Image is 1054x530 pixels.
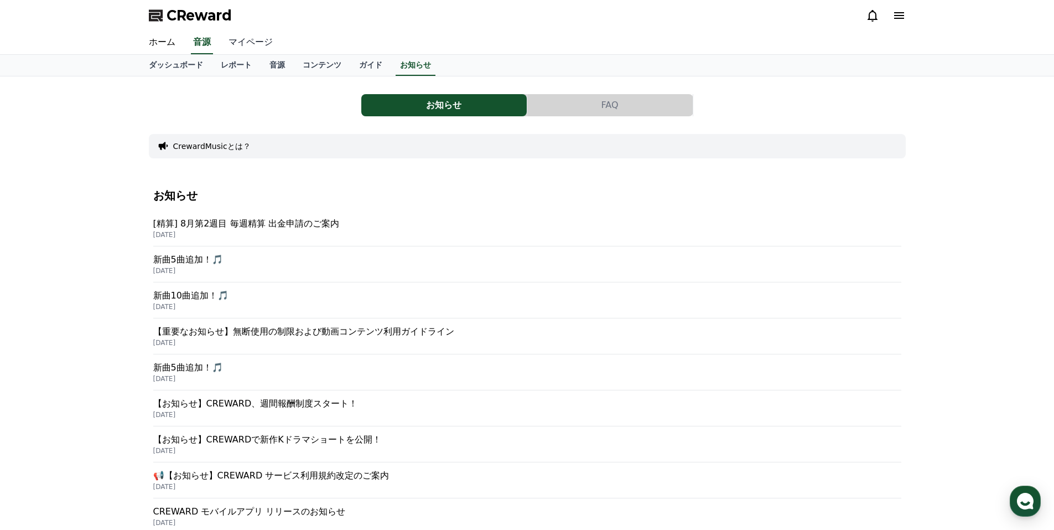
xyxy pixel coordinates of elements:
[149,7,232,24] a: CReward
[167,7,232,24] span: CReward
[153,246,901,282] a: 新曲5曲追加！🎵 [DATE]
[153,390,901,426] a: 【お知らせ】CREWARD、週間報酬制度スタート！ [DATE]
[153,374,901,383] p: [DATE]
[153,518,901,527] p: [DATE]
[350,55,391,76] a: ガイド
[153,446,901,455] p: [DATE]
[153,410,901,419] p: [DATE]
[212,55,261,76] a: レポート
[220,31,282,54] a: マイページ
[153,318,901,354] a: 【重要なお知らせ】無断使用の制限および動画コンテンツ利用ガイドライン [DATE]
[153,482,901,491] p: [DATE]
[153,289,901,302] p: 新曲10曲追加！🎵
[153,253,901,266] p: 新曲5曲追加！🎵
[153,210,901,246] a: [精算] 8月第2週目 毎週精算 出金申請のご案内 [DATE]
[153,397,901,410] p: 【お知らせ】CREWARD、週間報酬制度スタート！
[153,302,901,311] p: [DATE]
[153,230,901,239] p: [DATE]
[153,266,901,275] p: [DATE]
[3,351,73,379] a: Home
[153,282,901,318] a: 新曲10曲追加！🎵 [DATE]
[294,55,350,76] a: コンテンツ
[143,351,212,379] a: Settings
[396,55,435,76] a: お知らせ
[527,94,693,116] button: FAQ
[153,433,901,446] p: 【お知らせ】CREWARDで新作Kドラマショートを公開！
[164,368,191,377] span: Settings
[28,368,48,377] span: Home
[153,325,901,338] p: 【重要なお知らせ】無断使用の制限および動画コンテンツ利用ガイドライン
[153,354,901,390] a: 新曲5曲追加！🎵 [DATE]
[361,94,527,116] button: お知らせ
[153,462,901,498] a: 📢【お知らせ】CREWARD サービス利用規約改定のご案内 [DATE]
[153,469,901,482] p: 📢【お知らせ】CREWARD サービス利用規約改定のご案内
[173,141,251,152] button: CrewardMusicとは？
[153,361,901,374] p: 新曲5曲追加！🎵
[153,338,901,347] p: [DATE]
[140,55,212,76] a: ダッシュボード
[153,426,901,462] a: 【お知らせ】CREWARDで新作Kドラマショートを公開！ [DATE]
[140,31,184,54] a: ホーム
[191,31,213,54] a: 音源
[153,189,901,202] h4: お知らせ
[153,217,901,230] p: [精算] 8月第2週目 毎週精算 出金申請のご案内
[73,351,143,379] a: Messages
[92,368,124,377] span: Messages
[153,505,901,518] p: CREWARD モバイルアプリ リリースのお知らせ
[261,55,294,76] a: 音源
